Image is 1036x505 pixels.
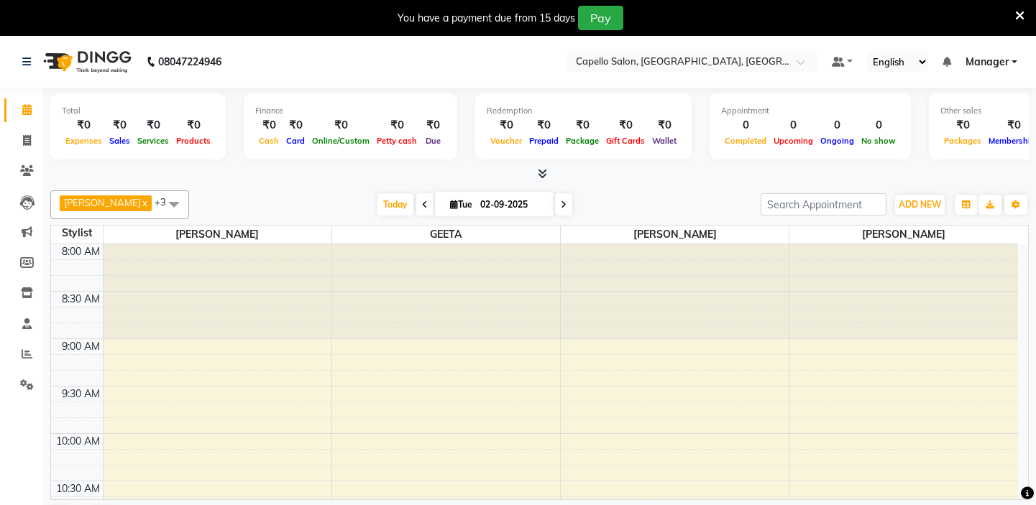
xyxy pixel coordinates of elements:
span: Tue [446,199,476,210]
div: ₹0 [421,117,446,134]
a: x [141,197,147,208]
div: ₹0 [648,117,680,134]
div: ₹0 [526,117,562,134]
div: 8:00 AM [59,244,103,259]
div: ₹0 [134,117,173,134]
div: Finance [255,105,446,117]
span: Package [562,136,602,146]
span: Card [283,136,308,146]
button: Pay [578,6,623,30]
div: ₹0 [62,117,106,134]
div: ₹0 [106,117,134,134]
span: Products [173,136,214,146]
span: Today [377,193,413,216]
div: ₹0 [487,117,526,134]
div: ₹0 [173,117,214,134]
span: Online/Custom [308,136,373,146]
span: No show [858,136,899,146]
div: ₹0 [283,117,308,134]
div: Redemption [487,105,680,117]
div: ₹0 [373,117,421,134]
div: 10:30 AM [53,481,103,496]
span: Voucher [487,136,526,146]
div: 0 [817,117,858,134]
div: 0 [858,117,899,134]
div: Stylist [51,226,103,241]
span: Manager [966,55,1009,70]
div: 10:00 AM [53,434,103,449]
input: Search Appointment [761,193,886,216]
span: Prepaid [526,136,562,146]
span: [PERSON_NAME] [104,226,331,244]
span: +3 [155,196,177,208]
button: ADD NEW [895,195,945,215]
div: ₹0 [602,117,648,134]
span: Cash [255,136,283,146]
div: 0 [721,117,770,134]
span: Services [134,136,173,146]
div: ₹0 [940,117,985,134]
span: Expenses [62,136,106,146]
span: [PERSON_NAME] [561,226,789,244]
div: Total [62,105,214,117]
div: 9:30 AM [59,386,103,402]
span: Sales [106,136,134,146]
span: ADD NEW [899,199,941,210]
span: Packages [940,136,985,146]
div: 8:30 AM [59,292,103,307]
div: ₹0 [562,117,602,134]
div: Appointment [721,105,899,117]
span: Completed [721,136,770,146]
img: logo [37,42,135,82]
span: [PERSON_NAME] [789,226,1018,244]
span: Ongoing [817,136,858,146]
span: Wallet [648,136,680,146]
span: Gift Cards [602,136,648,146]
span: Due [422,136,444,146]
span: Upcoming [770,136,817,146]
b: 08047224946 [158,42,221,82]
span: Petty cash [373,136,421,146]
span: [PERSON_NAME] [64,197,141,208]
span: GEETA [332,226,560,244]
div: You have a payment due from 15 days [398,11,575,26]
div: 0 [770,117,817,134]
div: ₹0 [255,117,283,134]
div: 9:00 AM [59,339,103,354]
div: ₹0 [308,117,373,134]
input: 2025-09-02 [476,194,548,216]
